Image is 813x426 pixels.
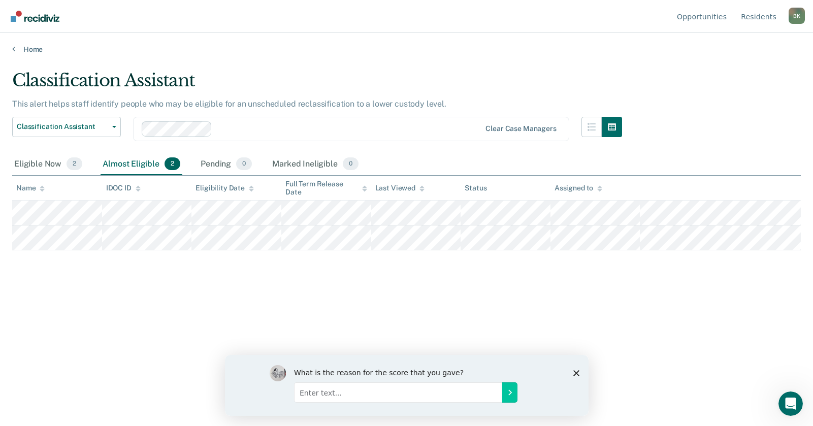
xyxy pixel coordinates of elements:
span: 0 [236,157,252,171]
span: 2 [67,157,82,171]
span: 0 [343,157,359,171]
div: Eligible Now2 [12,153,84,176]
div: B K [789,8,805,24]
div: Name [16,184,45,192]
div: Pending0 [199,153,254,176]
span: Classification Assistant [17,122,108,131]
p: This alert helps staff identify people who may be eligible for an unscheduled reclassification to... [12,99,446,109]
div: Last Viewed [375,184,425,192]
button: Classification Assistant [12,117,121,137]
div: Status [465,184,486,192]
button: Profile dropdown button [789,8,805,24]
div: Clear case managers [485,124,556,133]
a: Home [12,45,801,54]
div: Assigned to [555,184,602,192]
div: Full Term Release Date [285,180,367,197]
div: Marked Ineligible0 [270,153,361,176]
div: Classification Assistant [12,70,622,99]
iframe: Survey by Kim from Recidiviz [225,355,589,416]
div: Almost Eligible2 [101,153,182,176]
div: Eligibility Date [196,184,254,192]
span: 2 [165,157,180,171]
img: Recidiviz [11,11,59,22]
div: IDOC ID [106,184,141,192]
iframe: Intercom live chat [778,391,803,416]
